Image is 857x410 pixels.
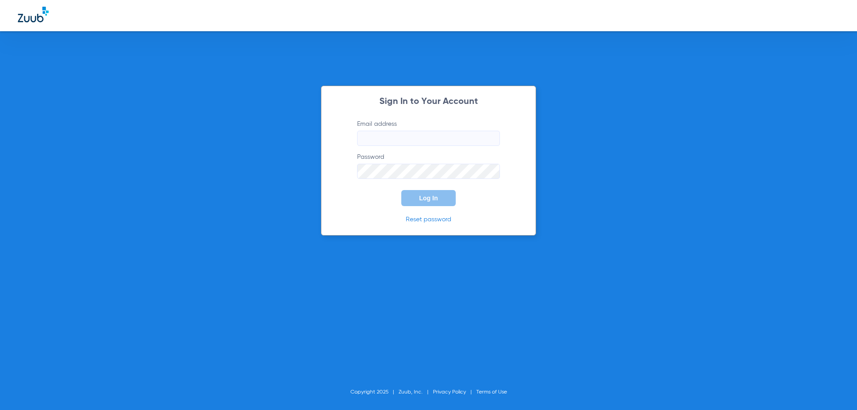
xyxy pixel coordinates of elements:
a: Terms of Use [476,389,507,395]
img: Zuub Logo [18,7,49,22]
h2: Sign In to Your Account [344,97,513,106]
label: Password [357,153,500,179]
label: Email address [357,120,500,146]
a: Reset password [406,216,451,223]
input: Email address [357,131,500,146]
span: Log In [419,195,438,202]
li: Copyright 2025 [350,388,399,397]
a: Privacy Policy [433,389,466,395]
button: Log In [401,190,456,206]
input: Password [357,164,500,179]
li: Zuub, Inc. [399,388,433,397]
